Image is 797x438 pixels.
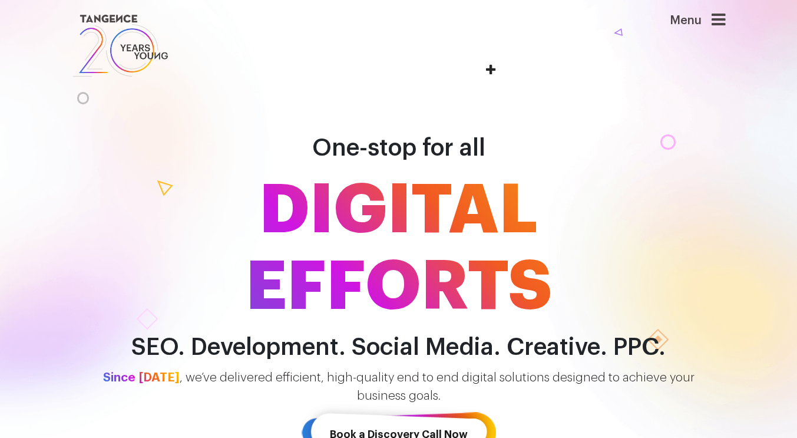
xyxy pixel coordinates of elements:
span: DIGITAL EFFORTS [63,172,735,325]
p: , we’ve delivered efficient, high-quality end to end digital solutions designed to achieve your b... [63,369,735,406]
span: One-stop for all [312,136,485,160]
img: logo SVG [72,12,170,80]
h2: SEO. Development. Social Media. Creative. PPC. [63,334,735,361]
span: Since [DATE] [103,371,180,384]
